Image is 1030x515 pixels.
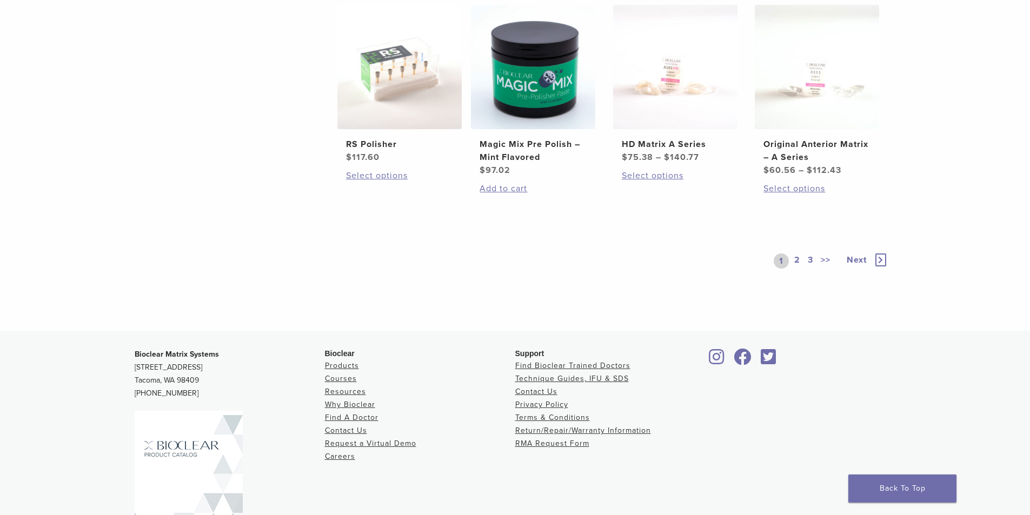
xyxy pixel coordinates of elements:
[763,182,870,195] a: Select options for “Original Anterior Matrix - A Series”
[792,253,802,269] a: 2
[471,5,595,129] img: Magic Mix Pre Polish - Mint Flavored
[622,169,729,182] a: Select options for “HD Matrix A Series”
[325,374,357,383] a: Courses
[337,5,463,164] a: RS PolisherRS Polisher $117.60
[664,152,670,163] span: $
[754,5,880,177] a: Original Anterior Matrix - A SeriesOriginal Anterior Matrix – A Series
[763,138,870,164] h2: Original Anterior Matrix – A Series
[622,152,628,163] span: $
[755,5,879,129] img: Original Anterior Matrix - A Series
[515,349,544,358] span: Support
[325,349,355,358] span: Bioclear
[819,253,833,269] a: >>
[847,255,867,265] span: Next
[664,152,699,163] bdi: 140.77
[622,152,653,163] bdi: 75.38
[480,165,510,176] bdi: 97.02
[480,182,587,195] a: Add to cart: “Magic Mix Pre Polish - Mint Flavored”
[730,355,755,366] a: Bioclear
[346,169,453,182] a: Select options for “RS Polisher”
[325,387,366,396] a: Resources
[613,5,739,164] a: HD Matrix A SeriesHD Matrix A Series
[325,400,375,409] a: Why Bioclear
[346,152,352,163] span: $
[515,400,568,409] a: Privacy Policy
[325,361,359,370] a: Products
[325,413,378,422] a: Find A Doctor
[480,165,486,176] span: $
[325,439,416,448] a: Request a Virtual Demo
[515,387,557,396] a: Contact Us
[480,138,587,164] h2: Magic Mix Pre Polish – Mint Flavored
[135,350,219,359] strong: Bioclear Matrix Systems
[848,474,956,503] a: Back To Top
[613,5,737,129] img: HD Matrix A Series
[757,355,780,366] a: Bioclear
[515,361,630,370] a: Find Bioclear Trained Doctors
[325,452,355,461] a: Careers
[807,165,813,176] span: $
[763,165,769,176] span: $
[799,165,804,176] span: –
[807,165,841,176] bdi: 112.43
[706,355,728,366] a: Bioclear
[774,253,789,269] a: 1
[515,413,590,422] a: Terms & Conditions
[515,439,589,448] a: RMA Request Form
[135,348,325,400] p: [STREET_ADDRESS] Tacoma, WA 98409 [PHONE_NUMBER]
[515,426,651,435] a: Return/Repair/Warranty Information
[763,165,796,176] bdi: 60.56
[346,138,453,151] h2: RS Polisher
[337,5,462,129] img: RS Polisher
[346,152,380,163] bdi: 117.60
[470,5,596,177] a: Magic Mix Pre Polish - Mint FlavoredMagic Mix Pre Polish – Mint Flavored $97.02
[515,374,629,383] a: Technique Guides, IFU & SDS
[806,253,815,269] a: 3
[656,152,661,163] span: –
[622,138,729,151] h2: HD Matrix A Series
[325,426,367,435] a: Contact Us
